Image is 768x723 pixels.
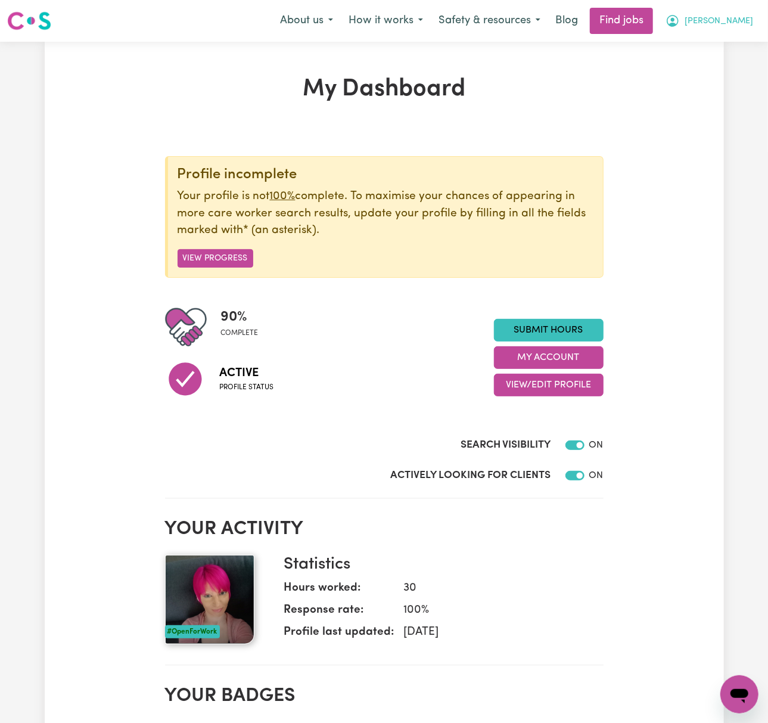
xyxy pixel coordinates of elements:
span: 90 % [221,306,259,328]
dt: Profile last updated: [284,624,394,646]
dd: 100 % [394,602,594,619]
a: Careseekers logo [7,7,51,35]
span: Profile status [220,382,274,393]
dt: Response rate: [284,602,394,624]
img: Careseekers logo [7,10,51,32]
span: [PERSON_NAME] [685,15,753,28]
button: My Account [494,346,604,369]
button: View/Edit Profile [494,374,604,396]
span: complete [221,328,259,339]
p: Your profile is not complete. To maximise your chances of appearing in more care worker search re... [178,188,593,240]
button: About us [272,8,341,33]
dt: Hours worked: [284,580,394,602]
div: #OpenForWork [165,625,220,638]
dd: [DATE] [394,624,594,641]
h2: Your badges [165,685,604,708]
a: Find jobs [590,8,653,34]
button: My Account [658,8,761,33]
div: Profile completeness: 90% [221,306,268,348]
h2: Your activity [165,518,604,541]
div: Profile incomplete [178,166,593,184]
h3: Statistics [284,555,594,575]
iframe: Button to launch messaging window [720,675,758,713]
button: How it works [341,8,431,33]
u: 100% [270,191,296,202]
a: Submit Hours [494,319,604,342]
img: Your profile picture [165,555,254,644]
span: ON [589,471,604,480]
span: Active [220,364,274,382]
h1: My Dashboard [165,75,604,104]
dd: 30 [394,580,594,597]
button: Safety & resources [431,8,548,33]
a: Blog [548,8,585,34]
button: View Progress [178,249,253,268]
label: Search Visibility [461,437,551,453]
label: Actively Looking for Clients [391,468,551,483]
span: ON [589,440,604,450]
span: an asterisk [244,225,317,236]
